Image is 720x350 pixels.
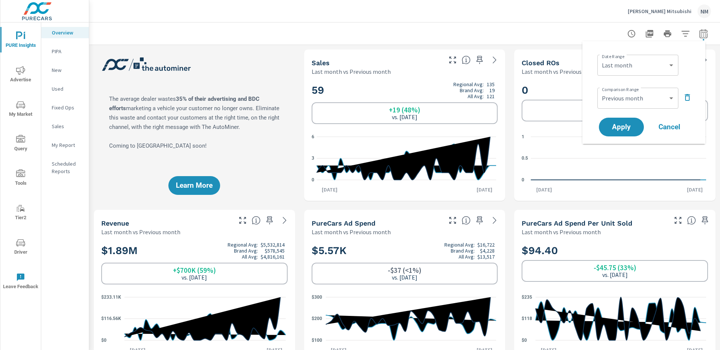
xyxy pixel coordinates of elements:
span: Save this to your personalized report [474,54,486,66]
button: Make Fullscreen [237,214,249,226]
p: $578,545 [265,248,285,254]
span: Cancel [654,124,684,130]
button: Make Fullscreen [672,214,684,226]
div: My Report [41,139,89,151]
p: Used [52,85,83,93]
p: [PERSON_NAME] Mitsubishi [628,8,691,15]
p: Regional Avg: [228,242,258,248]
p: Brand Avg: [460,87,484,93]
h2: $1.89M [101,242,288,260]
p: Brand Avg: [234,248,258,254]
text: $0 [522,338,527,343]
p: vs. [DATE] [392,274,417,281]
div: Sales [41,121,89,132]
h2: 59 [312,81,498,99]
h2: $5.57K [312,242,498,260]
p: Brand Avg: [451,248,475,254]
span: Average cost of advertising per each vehicle sold at the dealer over the selected date range. The... [687,216,696,225]
p: All Avg: [242,254,258,260]
a: See more details in report [279,214,291,226]
div: New [41,64,89,76]
p: $4,228 [480,248,495,254]
span: Tier2 [3,204,39,222]
h2: 0 [522,84,708,97]
button: Select Date Range [696,26,711,41]
text: 0.5 [522,156,528,161]
text: $200 [312,316,322,322]
span: Advertise [3,66,39,84]
p: $16,722 [477,242,495,248]
text: 0 [522,177,524,182]
text: $0 [101,338,106,343]
h6: +19 (48%) [389,106,420,114]
p: $5,532,814 [261,242,285,248]
h6: +$700K (59%) [173,266,216,274]
p: PIPA [52,48,83,55]
text: 1 [522,134,524,139]
p: 121 [487,93,495,99]
span: Driver [3,238,39,257]
p: vs. [DATE] [181,274,207,281]
p: [DATE] [531,186,557,193]
button: Make Fullscreen [447,54,459,66]
div: PIPA [41,46,89,57]
p: vs. [DATE] [602,271,628,278]
button: "Export Report to PDF" [642,26,657,41]
span: Tools [3,169,39,188]
span: My Market [3,100,39,119]
h5: Closed ROs [522,59,559,67]
p: [DATE] [471,186,498,193]
h2: $94.40 [522,244,708,257]
h5: Sales [312,59,330,67]
span: Save this to your personalized report [474,214,486,226]
span: Total cost of media for all PureCars channels for the selected dealership group over the selected... [462,216,471,225]
div: Fixed Ops [41,102,89,113]
p: 135 [487,81,495,87]
h5: PureCars Ad Spend Per Unit Sold [522,219,632,227]
p: Last month vs Previous month [312,227,391,236]
span: Save this to your personalized report [699,214,711,226]
span: Save this to your personalized report [264,214,276,226]
a: See more details in report [489,54,501,66]
p: New [52,66,83,74]
h5: Revenue [101,219,129,227]
text: $235 [522,295,532,300]
p: Sales [52,123,83,130]
span: Query [3,135,39,153]
span: Apply [606,124,636,130]
text: $233.11K [101,295,121,300]
span: Total sales revenue over the selected date range. [Source: This data is sourced from the dealer’s... [252,216,261,225]
text: 3 [312,156,314,161]
p: Last month vs Previous month [522,227,601,236]
text: 0 [312,177,314,182]
p: [DATE] [316,186,343,193]
button: Learn More [168,176,220,195]
p: vs. [DATE] [392,114,417,120]
p: $4,816,161 [261,254,285,260]
a: See more details in report [489,214,501,226]
span: Leave Feedback [3,273,39,291]
p: Last month vs Previous month [522,67,601,76]
text: $116.56K [101,316,121,322]
h6: -$45.75 (33%) [594,264,636,271]
p: 19 [489,87,495,93]
p: Regional Avg: [444,242,475,248]
span: PURE Insights [3,31,39,50]
p: Last month vs Previous month [101,227,180,236]
div: NM [697,4,711,18]
div: nav menu [0,22,41,298]
div: Overview [41,27,89,38]
p: $13,517 [477,254,495,260]
text: $100 [312,338,322,343]
p: All Avg: [468,93,484,99]
button: Apply [599,118,644,136]
p: Overview [52,29,83,36]
p: Last month vs Previous month [312,67,391,76]
div: Scheduled Reports [41,158,89,177]
p: Scheduled Reports [52,160,83,175]
text: $118 [522,316,532,321]
button: Cancel [647,118,692,136]
text: $300 [312,295,322,300]
button: Print Report [660,26,675,41]
span: Learn More [176,182,213,189]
